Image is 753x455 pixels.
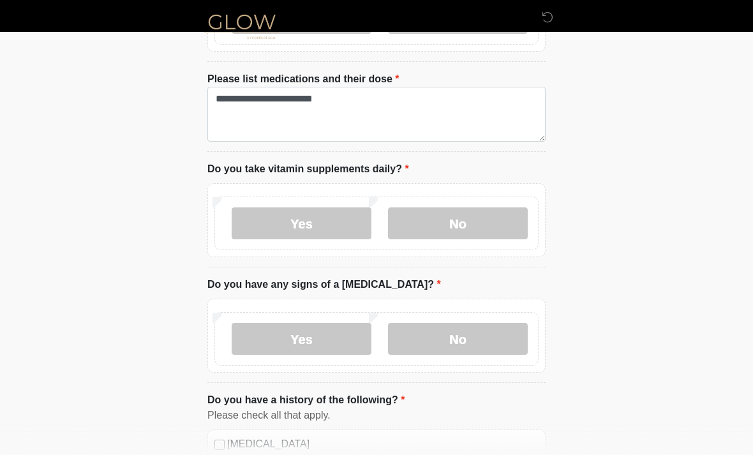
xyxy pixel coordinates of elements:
[207,277,441,292] label: Do you have any signs of a [MEDICAL_DATA]?
[207,71,399,87] label: Please list medications and their dose
[388,323,528,355] label: No
[388,207,528,239] label: No
[207,408,546,423] div: Please check all that apply.
[232,207,371,239] label: Yes
[227,436,539,452] label: [MEDICAL_DATA]
[207,392,405,408] label: Do you have a history of the following?
[207,161,409,177] label: Do you take vitamin supplements daily?
[214,440,225,450] input: [MEDICAL_DATA]
[232,323,371,355] label: Yes
[195,10,289,42] img: Glow Medical Spa Logo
